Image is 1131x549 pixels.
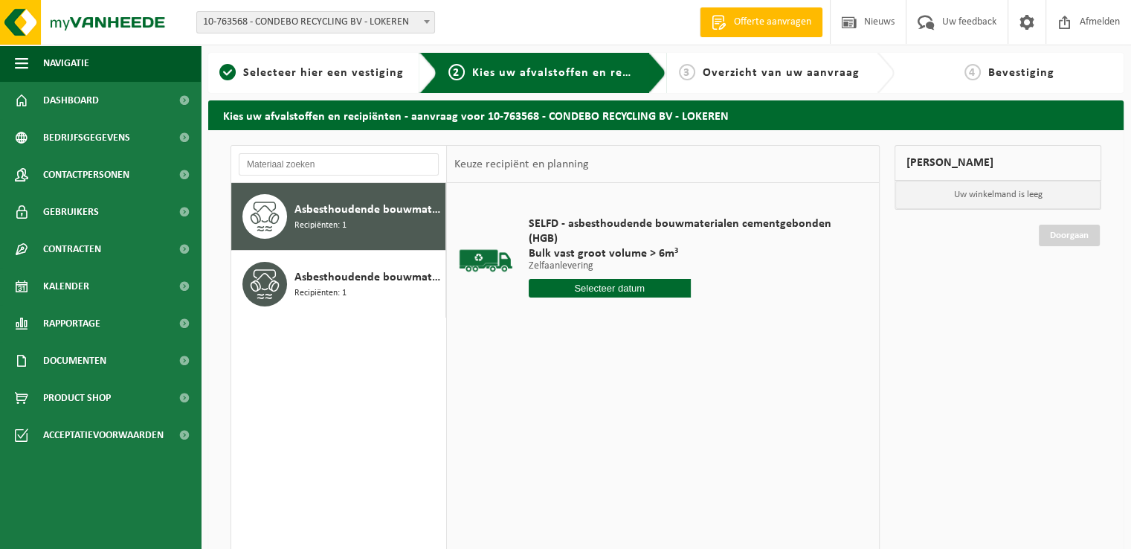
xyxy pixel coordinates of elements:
[43,82,99,119] span: Dashboard
[472,67,677,79] span: Kies uw afvalstoffen en recipiënten
[43,156,129,193] span: Contactpersonen
[529,279,691,298] input: Selecteer datum
[448,64,465,80] span: 2
[43,45,89,82] span: Navigatie
[216,64,407,82] a: 1Selecteer hier een vestiging
[197,12,434,33] span: 10-763568 - CONDEBO RECYCLING BV - LOKEREN
[294,286,347,301] span: Recipiënten: 1
[231,251,446,318] button: Asbesthoudende bouwmaterialen cementgebonden met isolatie(hechtgebonden) Recipiënten: 1
[239,153,439,176] input: Materiaal zoeken
[294,201,442,219] span: Asbesthoudende bouwmaterialen cementgebonden (hechtgebonden)
[43,342,106,379] span: Documenten
[219,64,236,80] span: 1
[43,305,100,342] span: Rapportage
[447,146,596,183] div: Keuze recipiënt en planning
[895,145,1101,181] div: [PERSON_NAME]
[529,216,854,246] span: SELFD - asbesthoudende bouwmaterialen cementgebonden (HGB)
[243,67,404,79] span: Selecteer hier een vestiging
[43,119,130,156] span: Bedrijfsgegevens
[679,64,695,80] span: 3
[43,417,164,454] span: Acceptatievoorwaarden
[730,15,815,30] span: Offerte aanvragen
[964,64,981,80] span: 4
[43,268,89,305] span: Kalender
[703,67,860,79] span: Overzicht van uw aanvraag
[208,100,1124,129] h2: Kies uw afvalstoffen en recipiënten - aanvraag voor 10-763568 - CONDEBO RECYCLING BV - LOKEREN
[529,261,854,272] p: Zelfaanlevering
[196,11,435,33] span: 10-763568 - CONDEBO RECYCLING BV - LOKEREN
[294,269,442,286] span: Asbesthoudende bouwmaterialen cementgebonden met isolatie(hechtgebonden)
[1039,225,1100,246] a: Doorgaan
[988,67,1054,79] span: Bevestiging
[895,181,1101,209] p: Uw winkelmand is leeg
[43,193,99,231] span: Gebruikers
[231,183,446,251] button: Asbesthoudende bouwmaterialen cementgebonden (hechtgebonden) Recipiënten: 1
[43,379,111,417] span: Product Shop
[43,231,101,268] span: Contracten
[529,246,854,261] span: Bulk vast groot volume > 6m³
[700,7,822,37] a: Offerte aanvragen
[294,219,347,233] span: Recipiënten: 1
